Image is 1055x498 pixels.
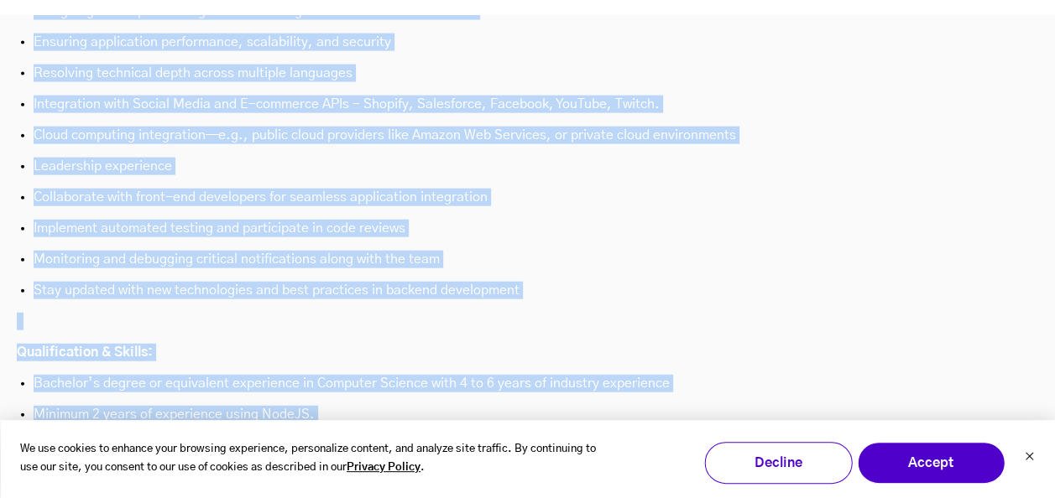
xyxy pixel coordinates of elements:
[17,345,153,359] strong: Qualification & Skills:
[34,65,1021,82] p: Resolving technical depth across multiple languages
[1024,449,1034,467] button: Dismiss cookie banner
[34,189,1021,206] p: Collaborate with front-end developers for seamless application integration
[704,442,852,484] button: Decline
[34,282,1021,299] p: Stay updated with new technologies and best practices in backend development
[34,375,1021,392] p: Bachelor’s degree or equivalent experience in Computer Science with 4 to 6 years of industry expe...
[347,459,420,478] a: Privacy Policy
[857,442,1005,484] button: Accept
[34,406,1021,423] p: Minimum 2 years of experience using NodeJS.
[34,158,1021,175] p: Leadership experience
[34,96,1021,113] p: Integration with Social Media and E-commerce APIs - Shopify, Salesforce, Facebook, YouTube, Twitch.
[34,34,1021,51] p: Ensuring application performance, scalability, and security
[34,220,1021,237] p: Implement automated testing and participate in code reviews
[34,251,1021,268] p: Monitoring and debugging critical notifications along with the team
[34,127,1021,144] p: Cloud computing integration—e.g., public cloud providers like Amazon Web Services, or private clo...
[20,440,613,479] p: We use cookies to enhance your browsing experience, personalize content, and analyze site traffic...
